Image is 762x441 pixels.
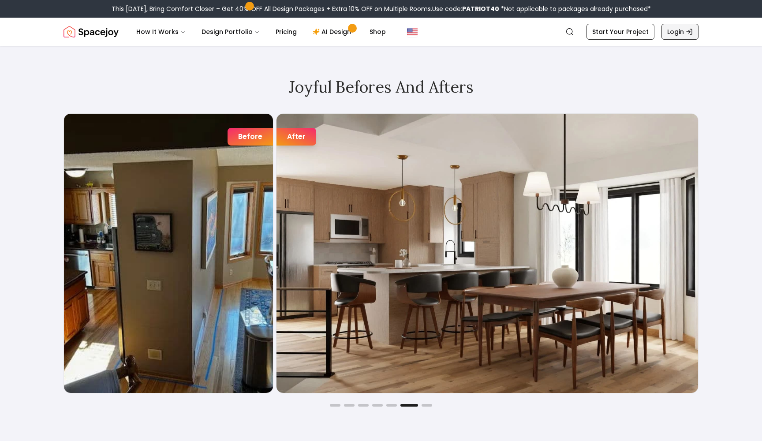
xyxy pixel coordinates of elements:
[63,78,698,96] h2: Joyful Befores and Afters
[63,113,698,393] div: 6 / 7
[400,404,418,407] button: Go to slide 6
[63,113,698,393] div: Carousel
[269,23,304,41] a: Pricing
[63,23,119,41] img: Spacejoy Logo
[462,4,499,13] b: PATRIOT40
[499,4,651,13] span: *Not applicable to packages already purchased*
[276,128,316,146] div: After
[407,26,418,37] img: United States
[129,23,193,41] button: How It Works
[64,114,273,393] img: Open Living & Dining Room design before designing with Spacejoy
[306,23,361,41] a: AI Design
[112,4,651,13] div: This [DATE], Bring Comfort Closer – Get 40% OFF All Design Packages + Extra 10% OFF on Multiple R...
[432,4,499,13] span: Use code:
[586,24,654,40] a: Start Your Project
[129,23,393,41] nav: Main
[661,24,698,40] a: Login
[422,404,432,407] button: Go to slide 7
[330,404,340,407] button: Go to slide 1
[63,23,119,41] a: Spacejoy
[386,404,397,407] button: Go to slide 5
[372,404,383,407] button: Go to slide 4
[362,23,393,41] a: Shop
[358,404,369,407] button: Go to slide 3
[344,404,355,407] button: Go to slide 2
[228,128,273,146] div: Before
[194,23,267,41] button: Design Portfolio
[276,114,698,393] img: Open Living & Dining Room design after designing with Spacejoy
[63,18,698,46] nav: Global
